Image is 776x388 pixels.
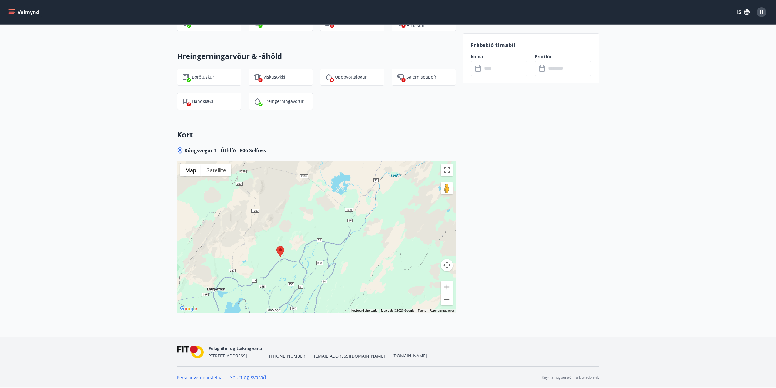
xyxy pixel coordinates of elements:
span: H [760,9,763,15]
p: Viskustykki [263,74,285,80]
button: Show street map [180,164,201,176]
span: [STREET_ADDRESS] [209,353,247,359]
span: Map data ©2025 Google [381,309,414,312]
p: Hreingerningavörur [263,98,304,104]
button: Zoom in [441,281,453,293]
a: Open this area in Google Maps (opens a new window) [179,305,199,313]
p: Keyrt á hugbúnaði frá Dorado ehf. [542,375,599,380]
img: IEMZxl2UAX2uiPqnGqR2ECYTbkBjM7IGMvKNT7zJ.svg [254,98,261,105]
p: Handklæði [192,98,213,104]
a: Report a map error [430,309,454,312]
h3: Kort [177,130,456,140]
p: Borðtuskur [192,74,214,80]
a: Persónuverndarstefna [177,375,222,380]
span: [PHONE_NUMBER] [269,353,307,359]
button: Keyboard shortcuts [351,309,377,313]
button: Map camera controls [441,259,453,271]
img: y5Bi4hK1jQC9cBVbXcWRSDyXCR2Ut8Z2VPlYjj17.svg [325,73,333,81]
a: [DOMAIN_NAME] [392,353,427,359]
button: Show satellite imagery [201,164,231,176]
img: JsUkc86bAWErts0UzsjU3lk4pw2986cAIPoh8Yw7.svg [397,73,404,81]
img: uiBtL0ikWr40dZiggAgPY6zIBwQcLm3lMVfqTObx.svg [182,98,189,105]
span: Félag iðn- og tæknigreina [209,346,262,351]
button: Zoom out [441,293,453,305]
button: Drag Pegman onto the map to open Street View [441,182,453,194]
label: Koma [471,54,527,60]
button: Toggle fullscreen view [441,164,453,176]
p: Uppþvottalögur [335,74,367,80]
button: menu [7,7,42,18]
span: [EMAIL_ADDRESS][DOMAIN_NAME] [314,353,385,359]
img: FQTGzxj9jDlMaBqrp2yyjtzD4OHIbgqFuIf1EfZm.svg [182,73,189,81]
a: Spurt og svarað [230,374,266,381]
img: tIVzTFYizac3SNjIS52qBBKOADnNn3qEFySneclv.svg [254,73,261,81]
a: Terms (opens in new tab) [418,309,426,312]
button: H [754,5,769,19]
h3: Hreingerningarvöur & -áhöld [177,51,456,61]
img: Google [179,305,199,313]
label: Brottför [535,54,591,60]
span: Kóngsvegur 1 - Úthlíð - 806 Selfoss [184,147,266,154]
img: FPQVkF9lTnNbbaRSFyT17YYeljoOGk5m51IhT0bO.png [177,346,204,359]
p: Salernispappír [406,74,436,80]
p: Frátekið tímabil [471,41,591,49]
button: ÍS [734,7,753,18]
